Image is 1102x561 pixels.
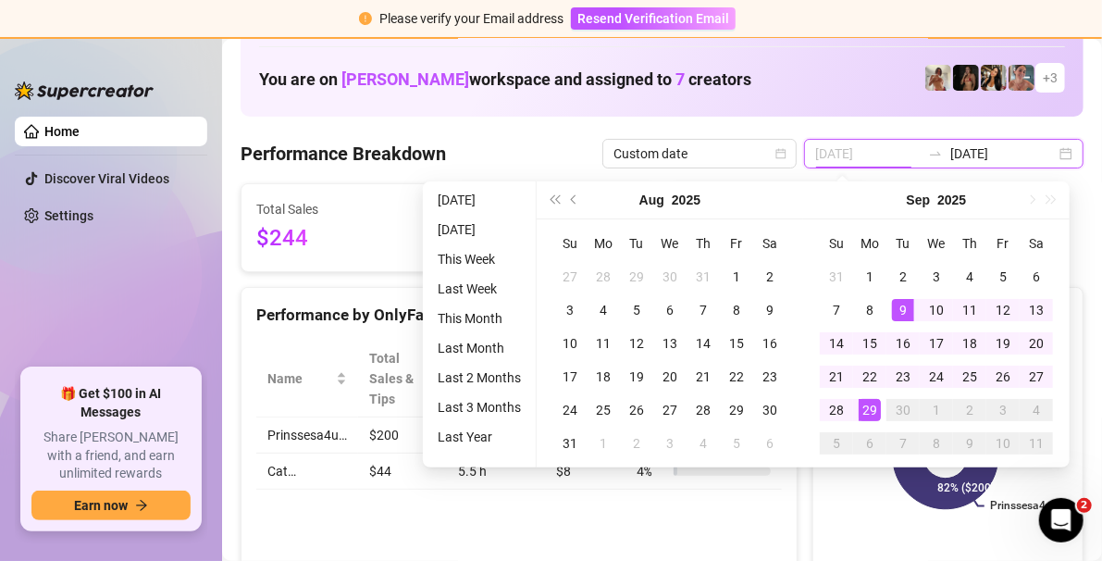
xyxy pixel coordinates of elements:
[1039,498,1083,542] iframe: Intercom live chat
[135,499,148,512] span: arrow-right
[920,393,953,427] td: 2025-10-01
[430,396,528,418] li: Last 3 Months
[859,299,881,321] div: 8
[672,181,700,218] button: Choose a year
[825,399,848,421] div: 28
[859,266,881,288] div: 1
[74,498,128,513] span: Earn now
[859,399,881,421] div: 29
[44,124,80,139] a: Home
[990,500,1059,513] text: Prinssesa4u…
[953,227,986,260] th: Th
[820,360,853,393] td: 2025-09-21
[1020,360,1053,393] td: 2025-09-27
[256,199,425,219] span: Total Sales
[892,266,914,288] div: 2
[820,293,853,327] td: 2025-09-07
[1020,393,1053,427] td: 2025-10-04
[886,393,920,427] td: 2025-09-30
[687,293,720,327] td: 2025-08-07
[1043,68,1058,88] span: + 3
[256,303,782,328] div: Performance by OnlyFans Creator
[920,227,953,260] th: We
[430,248,528,270] li: This Week
[553,327,587,360] td: 2025-08-10
[659,332,681,355] div: 13
[759,299,781,321] div: 9
[625,299,648,321] div: 5
[720,427,753,460] td: 2025-09-05
[620,227,653,260] th: Tu
[992,332,1014,355] div: 19
[759,432,781,455] div: 6
[953,260,986,293] td: 2025-09-04
[256,418,358,454] td: Prinssesa4u…
[592,332,614,355] div: 11
[675,69,685,89] span: 7
[753,260,786,293] td: 2025-08-02
[815,143,921,164] input: Start date
[986,293,1020,327] td: 2025-09-12
[937,181,966,218] button: Choose a year
[687,327,720,360] td: 2025-08-14
[892,432,914,455] div: 7
[553,260,587,293] td: 2025-07-27
[587,227,620,260] th: Mo
[430,278,528,300] li: Last Week
[753,360,786,393] td: 2025-08-23
[620,393,653,427] td: 2025-08-26
[341,69,469,89] span: [PERSON_NAME]
[925,366,947,388] div: 24
[753,227,786,260] th: Sa
[959,266,981,288] div: 4
[820,227,853,260] th: Su
[577,11,729,26] span: Resend Verification Email
[587,393,620,427] td: 2025-08-25
[241,141,446,167] h4: Performance Breakdown
[659,366,681,388] div: 20
[430,337,528,359] li: Last Month
[759,399,781,421] div: 30
[992,266,1014,288] div: 5
[825,332,848,355] div: 14
[359,12,372,25] span: exclamation-circle
[625,266,648,288] div: 29
[1025,432,1047,455] div: 11
[659,299,681,321] div: 6
[545,454,625,490] td: $8
[692,432,714,455] div: 4
[1020,427,1053,460] td: 2025-10-11
[720,227,753,260] th: Fr
[592,299,614,321] div: 4
[920,327,953,360] td: 2025-09-17
[553,393,587,427] td: 2025-08-24
[15,81,154,100] img: logo-BBDzfeDw.svg
[430,367,528,389] li: Last 2 Months
[853,293,886,327] td: 2025-09-08
[859,432,881,455] div: 6
[759,332,781,355] div: 16
[928,146,943,161] span: to
[925,266,947,288] div: 3
[992,432,1014,455] div: 10
[620,327,653,360] td: 2025-08-12
[825,299,848,321] div: 7
[256,454,358,490] td: Cat…
[592,366,614,388] div: 18
[959,366,981,388] div: 25
[950,143,1056,164] input: End date
[753,427,786,460] td: 2025-09-06
[725,399,748,421] div: 29
[544,181,564,218] button: Last year (Control + left)
[820,393,853,427] td: 2025-09-28
[687,360,720,393] td: 2025-08-21
[992,299,1014,321] div: 12
[659,399,681,421] div: 27
[31,385,191,421] span: 🎁 Get $100 in AI Messages
[653,327,687,360] td: 2025-08-13
[986,427,1020,460] td: 2025-10-10
[886,227,920,260] th: Tu
[720,260,753,293] td: 2025-08-01
[559,432,581,455] div: 31
[267,368,332,389] span: Name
